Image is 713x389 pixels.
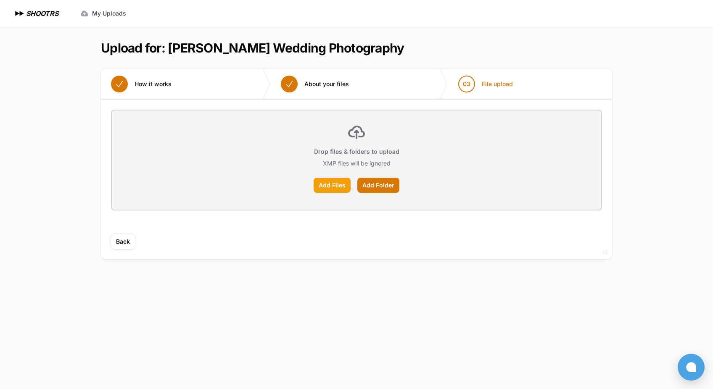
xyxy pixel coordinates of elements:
[314,147,399,156] p: Drop files & folders to upload
[463,80,470,88] span: 03
[314,178,351,193] label: Add Files
[13,8,26,18] img: SHOOTRS
[111,234,135,249] button: Back
[135,80,172,88] span: How it works
[92,9,126,18] span: My Uploads
[678,354,705,381] button: Open chat window
[271,69,359,99] button: About your files
[304,80,349,88] span: About your files
[13,8,58,18] a: SHOOTRS SHOOTRS
[101,69,182,99] button: How it works
[75,6,131,21] a: My Uploads
[448,69,523,99] button: 03 File upload
[323,159,391,168] p: XMP files will be ignored
[602,247,608,257] div: v2
[116,237,130,246] span: Back
[357,178,399,193] label: Add Folder
[101,40,404,55] h1: Upload for: [PERSON_NAME] Wedding Photography
[26,8,58,18] h1: SHOOTRS
[482,80,513,88] span: File upload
